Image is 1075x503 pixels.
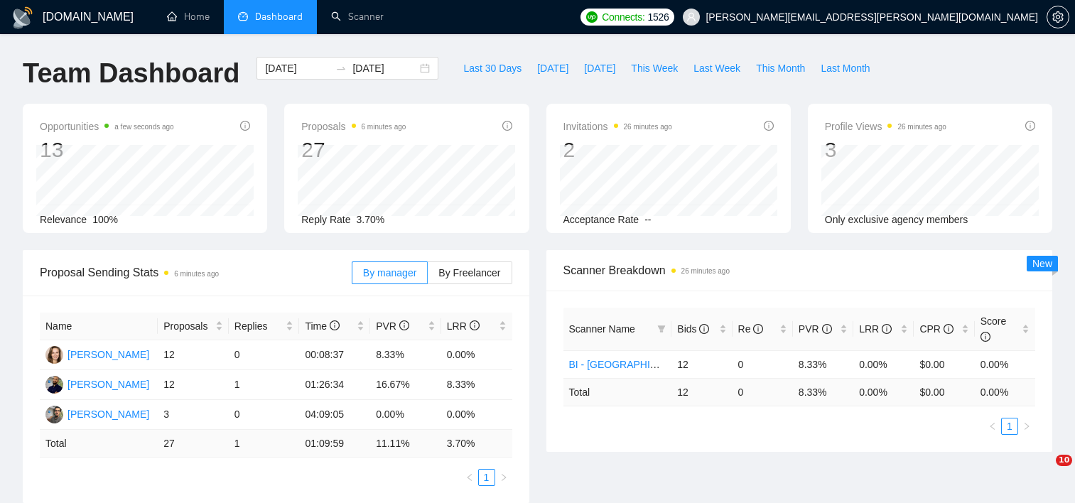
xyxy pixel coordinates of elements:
td: 12 [158,370,229,400]
span: swap-right [335,63,347,74]
span: user [686,12,696,22]
td: 0 [229,400,300,430]
span: to [335,63,347,74]
td: 0 [229,340,300,370]
span: Last Month [821,60,870,76]
span: LRR [859,323,892,335]
td: 0 [733,350,793,378]
span: Re [738,323,764,335]
span: info-circle [822,324,832,334]
span: info-circle [399,320,409,330]
button: Last Month [813,57,877,80]
a: searchScanner [331,11,384,23]
a: 1 [479,470,495,485]
td: 12 [671,350,732,378]
td: 04:09:05 [299,400,370,430]
span: Replies [234,318,283,334]
span: Proposals [163,318,212,334]
td: 8.33% [441,370,512,400]
td: 12 [671,378,732,406]
span: Scanner Breakdown [563,261,1036,279]
td: 16.67% [370,370,441,400]
span: Time [305,320,339,332]
span: info-circle [699,324,709,334]
span: info-circle [981,332,990,342]
div: 2 [563,136,672,163]
td: 8.33 % [793,378,853,406]
button: Last 30 Days [455,57,529,80]
td: 0.00% [370,400,441,430]
button: Last Week [686,57,748,80]
button: This Month [748,57,813,80]
span: left [988,422,997,431]
td: Total [40,430,158,458]
span: Last Week [693,60,740,76]
span: info-circle [764,121,774,131]
span: info-circle [470,320,480,330]
input: End date [352,60,417,76]
span: 100% [92,214,118,225]
span: 1526 [647,9,669,25]
button: right [495,469,512,486]
time: 26 minutes ago [897,123,946,131]
div: [PERSON_NAME] [67,377,149,392]
td: 8.33% [793,350,853,378]
a: 1 [1002,418,1017,434]
span: Proposal Sending Stats [40,264,352,281]
td: 0.00% [441,400,512,430]
a: setting [1047,11,1069,23]
td: $0.00 [914,350,974,378]
img: CA [45,346,63,364]
span: info-circle [882,324,892,334]
a: homeHome [167,11,210,23]
span: By Freelancer [438,267,500,278]
span: setting [1047,11,1069,23]
time: 6 minutes ago [174,270,219,278]
button: This Week [623,57,686,80]
span: Acceptance Rate [563,214,639,225]
li: 1 [478,469,495,486]
li: Next Page [1018,418,1035,435]
span: Only exclusive agency members [825,214,968,225]
td: 01:26:34 [299,370,370,400]
span: info-circle [240,121,250,131]
span: 10 [1056,455,1072,466]
a: M[PERSON_NAME] [45,408,149,419]
td: Total [563,378,672,406]
img: logo [11,6,34,29]
img: M [45,406,63,423]
td: 8.33% [370,340,441,370]
span: info-circle [753,324,763,334]
span: Reply Rate [301,214,350,225]
div: 3 [825,136,946,163]
button: setting [1047,6,1069,28]
td: 01:09:59 [299,430,370,458]
span: PVR [376,320,409,332]
span: info-circle [502,121,512,131]
time: 26 minutes ago [624,123,672,131]
time: 6 minutes ago [362,123,406,131]
td: 0.00 % [853,378,914,406]
span: This Month [756,60,805,76]
button: right [1018,418,1035,435]
button: [DATE] [576,57,623,80]
span: right [499,473,508,482]
span: Connects: [602,9,644,25]
input: Start date [265,60,330,76]
span: left [465,473,474,482]
td: 0.00 % [975,378,1035,406]
th: Name [40,313,158,340]
td: 12 [158,340,229,370]
td: 0.00% [853,350,914,378]
td: 11.11 % [370,430,441,458]
a: CA[PERSON_NAME] [45,348,149,359]
button: [DATE] [529,57,576,80]
li: 1 [1001,418,1018,435]
span: Invitations [563,118,672,135]
iframe: Intercom live chat [1027,455,1061,489]
span: info-circle [944,324,954,334]
span: filter [657,325,666,333]
button: left [461,469,478,486]
img: FN [45,376,63,394]
td: 00:08:37 [299,340,370,370]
